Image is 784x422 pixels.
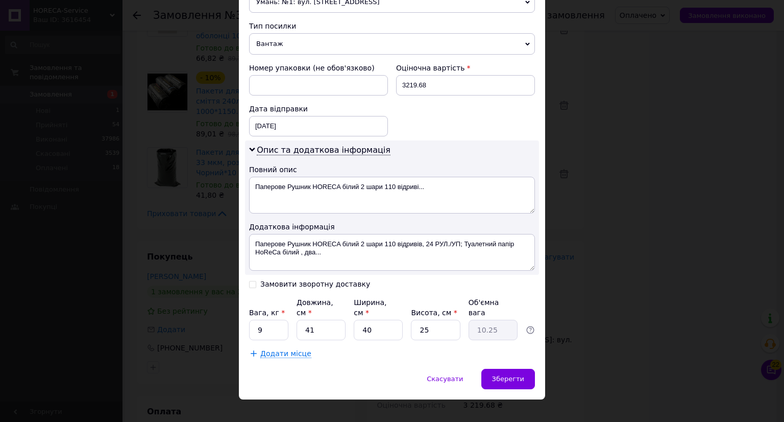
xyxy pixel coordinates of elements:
textarea: Паперове Рушник HORECA білий 2 шари 110 відриві... [249,177,535,214]
span: Скасувати [427,375,463,383]
div: Оціночна вартість [396,63,535,73]
textarea: Паперове Рушник HORECA білий 2 шари 110 відривів, 24 РУЛ./УП; Туалетний папір HoReCa білий , два... [249,234,535,271]
span: Вантаж [249,33,535,55]
div: Додаткова інформація [249,222,535,232]
span: Додати місце [260,349,311,358]
label: Довжина, см [297,298,333,317]
div: Дата відправки [249,104,388,114]
label: Вага, кг [249,309,285,317]
div: Номер упаковки (не обов'язково) [249,63,388,73]
label: Ширина, см [354,298,386,317]
span: Тип посилки [249,22,296,30]
span: Зберегти [492,375,524,383]
div: Об'ємна вага [469,297,518,318]
label: Висота, см [411,309,457,317]
span: Опис та додаткова інформація [257,145,390,155]
div: Повний опис [249,165,535,175]
div: Замовити зворотну доставку [260,280,370,289]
